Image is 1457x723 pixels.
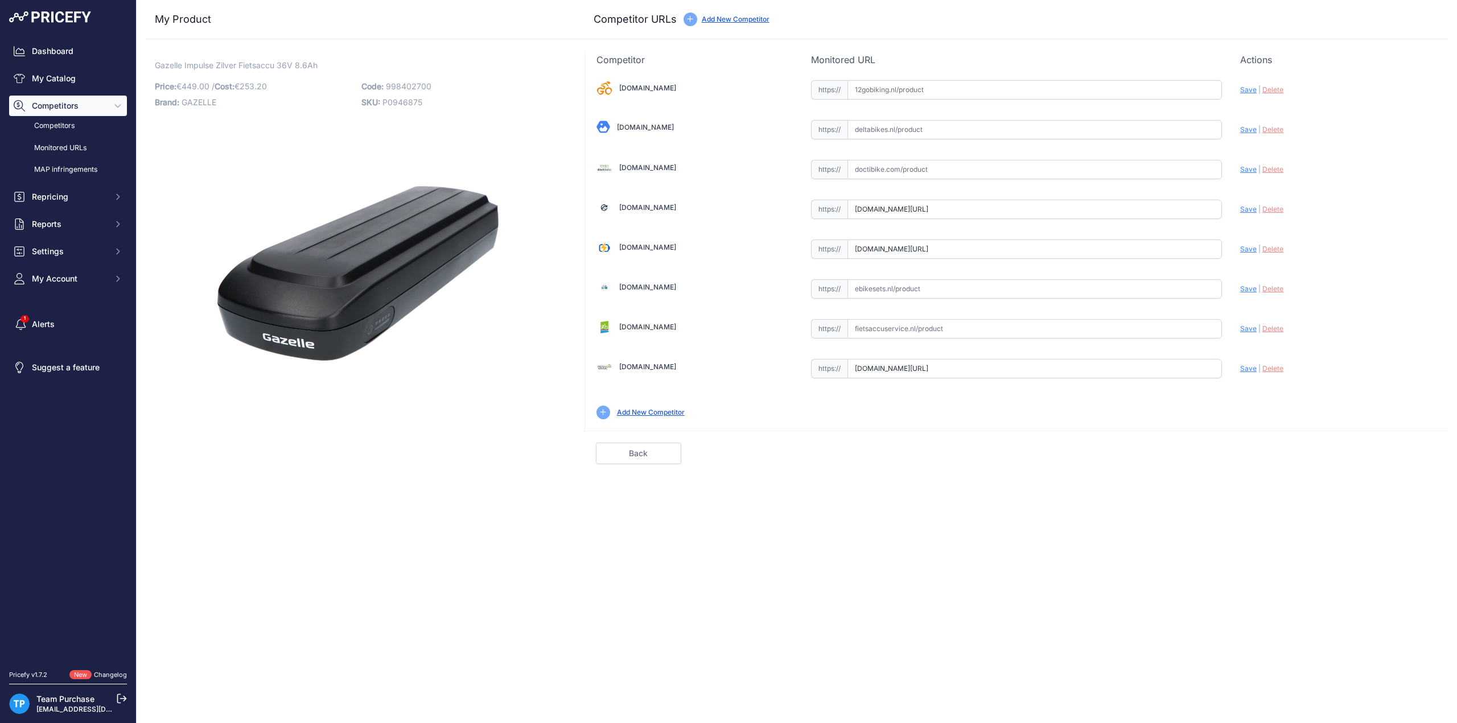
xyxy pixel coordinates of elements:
a: Back [596,443,681,464]
a: Suggest a feature [9,357,127,378]
span: P0946875 [382,97,422,107]
span: Save [1240,165,1257,173]
span: Delete [1262,165,1283,173]
span: 998402700 [386,81,431,91]
a: [DOMAIN_NAME] [619,243,676,251]
span: Delete [1262,125,1283,134]
button: Reports [9,214,127,234]
span: Delete [1262,85,1283,94]
span: https:// [811,80,847,100]
input: fietsaccuservice.nl/product [847,319,1222,338]
a: Add New Competitor [617,408,685,416]
img: Pricefy Logo [9,11,91,23]
a: Alerts [9,314,127,334]
a: [EMAIL_ADDRESS][DOMAIN_NAME] [36,705,155,713]
a: [DOMAIN_NAME] [619,163,676,172]
span: Save [1240,125,1257,134]
span: Brand: [155,97,179,107]
span: Save [1240,245,1257,253]
a: [DOMAIN_NAME] [619,283,676,291]
input: 12gobiking.nl/product [847,80,1222,100]
span: | [1258,324,1261,333]
nav: Sidebar [9,41,127,656]
p: Competitor [596,53,793,67]
span: / € [212,81,267,91]
a: Add New Competitor [702,15,769,23]
span: Save [1240,364,1257,373]
h3: Competitor URLs [594,11,677,27]
span: GAZELLE [182,97,216,107]
input: deltabikes.nl/product [847,120,1222,139]
span: Delete [1262,364,1283,373]
input: e-bikeaccuspecialist.nl/product [847,239,1222,259]
a: [DOMAIN_NAME] [619,323,676,331]
span: | [1258,205,1261,213]
h3: My Product [155,11,562,27]
a: Team Purchase [36,694,94,704]
span: Delete [1262,324,1283,333]
span: Competitors [32,100,106,111]
span: New [69,670,92,680]
span: Save [1240,324,1257,333]
input: doctibike.com/product [847,160,1222,179]
a: MAP infringements [9,160,127,180]
button: Settings [9,241,127,262]
span: Delete [1262,284,1283,293]
span: Cost: [215,81,234,91]
button: Repricing [9,187,127,207]
a: Competitors [9,116,127,136]
span: | [1258,245,1261,253]
span: Save [1240,284,1257,293]
span: Settings [32,246,106,257]
span: | [1258,284,1261,293]
span: 449.00 [182,81,209,91]
a: [DOMAIN_NAME] [619,203,676,212]
button: Competitors [9,96,127,116]
span: | [1258,85,1261,94]
div: Pricefy v1.7.2 [9,670,47,680]
span: My Account [32,273,106,284]
span: | [1258,165,1261,173]
span: https:// [811,279,847,299]
input: fietsaccuwinkel.nl/product [847,359,1222,378]
span: https:// [811,160,847,179]
span: Delete [1262,245,1283,253]
input: ebikesets.nl/product [847,279,1222,299]
a: [DOMAIN_NAME] [619,362,676,371]
span: | [1258,364,1261,373]
span: https:// [811,319,847,338]
a: My Catalog [9,68,127,89]
a: [DOMAIN_NAME] [617,123,674,131]
span: Price: [155,81,176,91]
span: Gazelle Impulse Zilver Fietsaccu 36V 8.6Ah [155,58,318,72]
button: My Account [9,268,127,289]
span: https:// [811,120,847,139]
p: € [155,79,355,94]
a: [DOMAIN_NAME] [619,84,676,92]
span: Reports [32,218,106,230]
p: Actions [1240,53,1437,67]
span: https:// [811,239,847,259]
span: SKU: [361,97,380,107]
input: e-bikeaccu.nl/product [847,200,1222,219]
p: Monitored URL [811,53,1222,67]
span: Repricing [32,191,106,203]
span: Code: [361,81,384,91]
span: Delete [1262,205,1283,213]
span: https:// [811,359,847,378]
span: 253.20 [240,81,267,91]
a: Changelog [94,671,127,679]
span: https:// [811,200,847,219]
span: Save [1240,85,1257,94]
span: | [1258,125,1261,134]
a: Dashboard [9,41,127,61]
a: Monitored URLs [9,138,127,158]
span: Save [1240,205,1257,213]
